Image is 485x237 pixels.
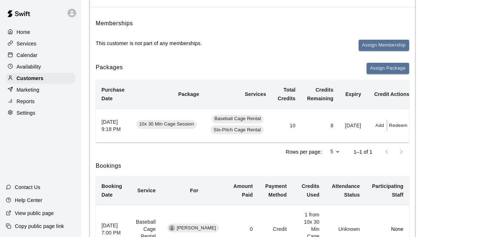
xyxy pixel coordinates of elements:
[212,115,264,122] span: Baseball Cage Rental
[15,210,54,217] p: View public page
[17,40,36,47] p: Services
[136,122,199,128] a: 10x 30 Min Cage Session
[387,120,409,131] button: Redeem
[96,80,415,142] table: simple table
[278,87,295,101] b: Total Credits
[15,223,64,230] p: Copy public page link
[339,109,367,142] td: [DATE]
[6,96,75,107] a: Reports
[96,161,409,171] h6: Bookings
[6,73,75,84] a: Customers
[373,120,387,131] button: Add
[96,63,123,74] h6: Packages
[367,63,409,74] button: Assign Package
[6,27,75,38] a: Home
[354,148,372,155] p: 1–1 of 1
[372,183,403,198] b: Participating Staff
[286,148,322,155] p: Rows per page:
[190,188,198,193] b: For
[178,91,199,97] b: Package
[17,28,30,36] p: Home
[17,75,43,82] p: Customers
[96,40,202,47] p: This customer is not part of any memberships.
[101,183,122,198] b: Booking Date
[6,107,75,118] a: Settings
[96,19,133,28] h6: Memberships
[169,225,175,231] div: Paxton McCulloch
[17,63,41,70] p: Availability
[374,91,409,97] b: Credit Actions
[137,188,156,193] b: Service
[6,84,75,95] a: Marketing
[307,87,333,101] b: Credits Remaining
[325,146,342,157] div: 5
[136,121,197,128] span: 10x 30 Min Cage Session
[17,52,38,59] p: Calendar
[272,109,301,142] td: 10
[332,183,360,198] b: Attendance Status
[302,183,319,198] b: Credits Used
[301,109,339,142] td: 8
[6,50,75,61] a: Calendar
[233,183,253,198] b: Amount Paid
[6,61,75,72] a: Availability
[211,127,264,133] span: Slo-Pitch Cage Rental
[174,225,219,232] span: [PERSON_NAME]
[15,184,40,191] p: Contact Us
[17,109,35,117] p: Settings
[96,109,130,142] th: [DATE] 9:18 PM
[265,183,287,198] b: Payment Method
[15,197,42,204] p: Help Center
[17,86,39,93] p: Marketing
[17,98,35,105] p: Reports
[359,40,409,51] button: Assign Membership
[345,91,361,97] b: Expiry
[245,91,266,97] b: Services
[101,87,125,101] b: Purchase Date
[371,225,403,233] p: None
[6,38,75,49] a: Services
